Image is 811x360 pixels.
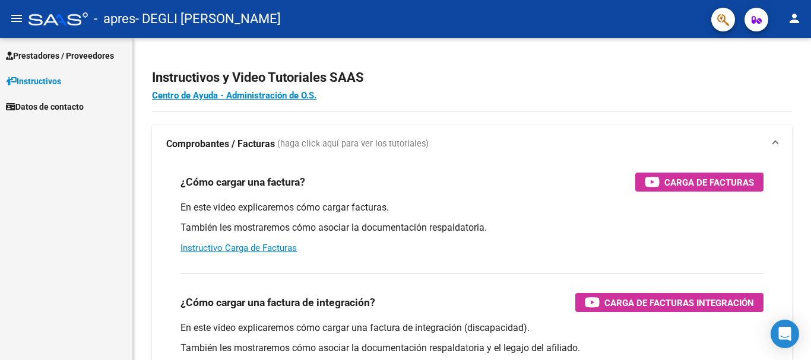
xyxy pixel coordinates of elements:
span: Instructivos [6,75,61,88]
h3: ¿Cómo cargar una factura de integración? [180,294,375,311]
span: Datos de contacto [6,100,84,113]
div: Open Intercom Messenger [771,320,799,348]
a: Instructivo Carga de Facturas [180,243,297,253]
p: En este video explicaremos cómo cargar una factura de integración (discapacidad). [180,321,764,334]
span: - apres [94,6,135,32]
mat-icon: menu [9,11,24,26]
span: Carga de Facturas [664,175,754,190]
h2: Instructivos y Video Tutoriales SAAS [152,66,792,89]
button: Carga de Facturas [635,173,764,192]
p: También les mostraremos cómo asociar la documentación respaldatoria y el legajo del afiliado. [180,342,764,355]
span: Prestadores / Proveedores [6,49,114,62]
span: (haga click aquí para ver los tutoriales) [277,138,429,151]
span: - DEGLI [PERSON_NAME] [135,6,281,32]
mat-expansion-panel-header: Comprobantes / Facturas (haga click aquí para ver los tutoriales) [152,125,792,163]
h3: ¿Cómo cargar una factura? [180,174,305,190]
p: En este video explicaremos cómo cargar facturas. [180,201,764,214]
mat-icon: person [787,11,802,26]
p: También les mostraremos cómo asociar la documentación respaldatoria. [180,221,764,234]
strong: Comprobantes / Facturas [166,138,275,151]
a: Centro de Ayuda - Administración de O.S. [152,90,316,101]
button: Carga de Facturas Integración [575,293,764,312]
span: Carga de Facturas Integración [604,295,754,310]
